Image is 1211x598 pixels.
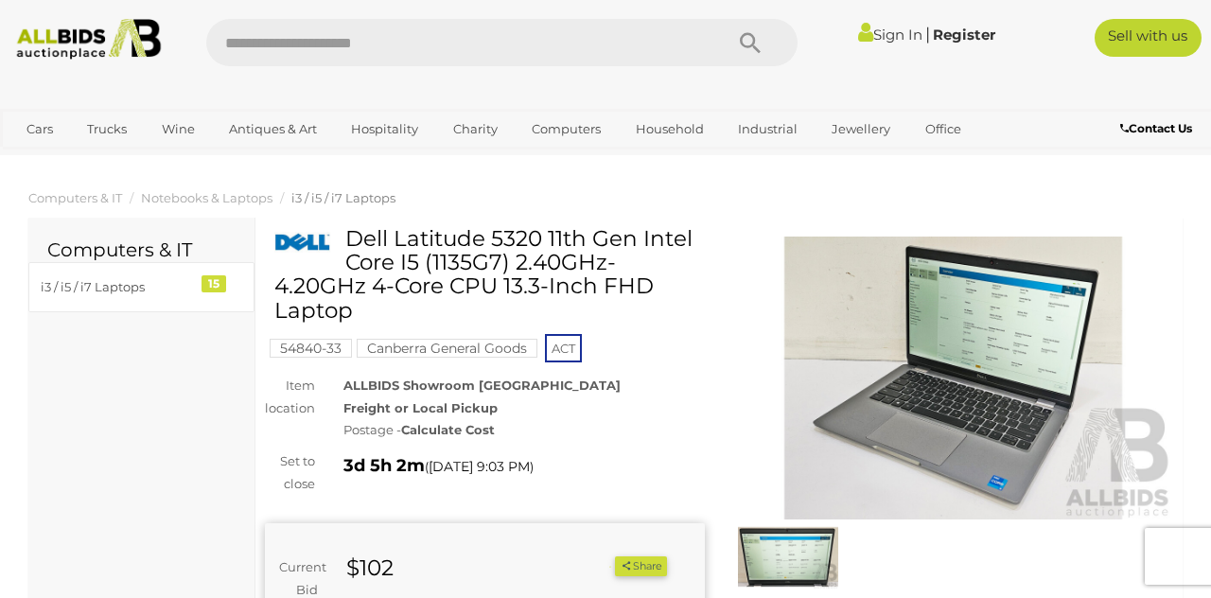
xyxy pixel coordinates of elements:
a: Sports [14,145,78,176]
a: Wine [149,114,207,145]
span: | [925,24,930,44]
div: i3 / i5 / i7 Laptops [41,276,197,298]
strong: 3d 5h 2m [343,455,425,476]
strong: Freight or Local Pickup [343,400,498,415]
div: 15 [202,275,226,292]
a: Register [933,26,995,44]
div: Item location [251,375,329,419]
img: Allbids.com.au [9,19,168,60]
a: Sell with us [1095,19,1202,57]
li: Watch this item [593,557,612,576]
a: Sign In [858,26,922,44]
a: 54840-33 [270,341,352,356]
a: Computers [519,114,613,145]
strong: Calculate Cost [401,422,495,437]
a: Computers & IT [28,190,122,205]
div: Set to close [251,450,329,495]
div: Postage - [343,419,706,441]
a: i3 / i5 / i7 Laptops 15 [28,262,254,312]
a: Antiques & Art [217,114,329,145]
strong: $102 [346,554,394,581]
b: Contact Us [1120,121,1192,135]
a: Charity [441,114,510,145]
a: i3 / i5 / i7 Laptops [291,190,395,205]
img: Dell Latitude 5320 11th Gen Intel Core I5 (1135G7) 2.40GHz-4.20GHz 4-Core CPU 13.3-Inch FHD Laptop [274,232,331,253]
button: Search [703,19,798,66]
img: Dell Latitude 5320 11th Gen Intel Core I5 (1135G7) 2.40GHz-4.20GHz 4-Core CPU 13.3-Inch FHD Laptop [738,524,838,589]
mark: Canberra General Goods [357,339,537,358]
span: ( ) [425,459,534,474]
a: [GEOGRAPHIC_DATA] [87,145,246,176]
button: Share [615,556,667,576]
span: ACT [545,334,582,362]
a: Hospitality [339,114,430,145]
a: Notebooks & Laptops [141,190,272,205]
a: Office [913,114,974,145]
a: Industrial [726,114,810,145]
a: Household [623,114,716,145]
a: Trucks [75,114,139,145]
h2: Computers & IT [47,239,236,260]
a: Canberra General Goods [357,341,537,356]
a: Jewellery [819,114,903,145]
img: Dell Latitude 5320 11th Gen Intel Core I5 (1135G7) 2.40GHz-4.20GHz 4-Core CPU 13.3-Inch FHD Laptop [733,237,1173,520]
a: Cars [14,114,65,145]
strong: ALLBIDS Showroom [GEOGRAPHIC_DATA] [343,378,621,393]
h1: Dell Latitude 5320 11th Gen Intel Core I5 (1135G7) 2.40GHz-4.20GHz 4-Core CPU 13.3-Inch FHD Laptop [274,227,700,323]
mark: 54840-33 [270,339,352,358]
a: Contact Us [1120,118,1197,139]
span: [DATE] 9:03 PM [429,458,530,475]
